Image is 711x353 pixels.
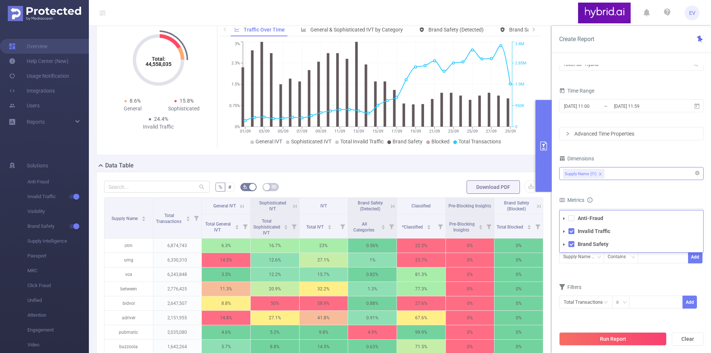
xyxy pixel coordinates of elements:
i: icon: info-circle [587,197,592,203]
i: icon: caret-down [479,226,483,229]
span: Brand Safety (Blocked) [509,27,562,33]
a: Integrations [9,83,55,98]
tspan: 05/09 [277,129,288,134]
div: Sort [381,224,385,228]
tspan: 2.3% [231,61,240,66]
i: Filter menu [191,198,201,238]
div: Sort [235,224,239,228]
p: 0% [446,253,494,267]
p: 0.88% [348,296,397,310]
a: Help Center (New) [9,54,69,69]
span: Anti-Fraud [27,174,89,189]
button: Add [682,296,697,309]
tspan: 1.9M [515,82,524,87]
a: Overview [9,39,48,54]
p: 0% [494,311,543,325]
span: IVT [320,203,327,209]
i: icon: bg-colors [243,184,247,189]
tspan: 01/09 [240,129,250,134]
p: 32.2% [300,282,348,296]
span: % [218,184,222,190]
tspan: 11/09 [334,129,345,134]
i: icon: right [565,131,570,136]
p: 41.8% [300,311,348,325]
p: 11.3% [202,282,250,296]
div: Sort [427,224,431,228]
span: 8.6% [130,98,141,104]
i: icon: down [631,255,635,260]
span: 24.4% [154,116,168,122]
i: icon: bar-chart [301,27,306,32]
p: 4.9% [348,325,397,339]
p: adriver [104,311,153,325]
p: 1% [348,253,397,267]
input: Search... [104,181,210,193]
div: Sort [284,224,288,228]
tspan: 44,558,035 [146,61,171,67]
span: Pre-Blocking Insights [448,203,491,209]
i: icon: caret-down [562,217,566,220]
img: Protected Media [8,6,81,21]
p: 99.9% [397,325,445,339]
p: 3.5% [202,267,250,282]
tspan: 950K [515,103,524,108]
i: icon: caret-up [284,224,288,226]
span: Blocked [431,139,450,144]
p: 14.5% [202,253,250,267]
span: EV [689,6,695,20]
div: Supply Name (l1) [563,251,600,263]
i: icon: left [223,27,227,31]
tspan: 23/09 [448,129,459,134]
span: Time Range [559,88,594,94]
span: General & Sophisticated IVT by Category [310,27,403,33]
p: 81.3% [397,267,445,282]
p: 0% [494,239,543,253]
p: 20.9% [251,282,299,296]
i: icon: caret-up [427,224,431,226]
tspan: 27/09 [486,129,497,134]
p: 50% [251,296,299,310]
p: 0% [446,296,494,310]
i: icon: caret-down [562,243,566,246]
i: icon: down [597,255,601,260]
i: icon: close-circle [695,171,700,175]
h2: Data Table [105,161,134,170]
p: 0% [446,239,494,253]
button: Download PDF [467,180,520,194]
input: Start date [563,101,623,111]
p: 0% [446,282,494,296]
span: Brand Safety (Detected) [428,27,484,33]
span: Supply Intelligence [27,234,89,249]
p: 0% [494,325,543,339]
i: icon: down [622,300,627,305]
i: Filter menu [533,214,543,238]
p: 27.1% [300,253,348,267]
span: Filters [559,284,581,290]
p: otm [104,239,153,253]
p: 2,776,425 [153,282,202,296]
tspan: 07/09 [296,129,307,134]
p: 23% [300,239,348,253]
i: Filter menu [435,214,445,238]
i: icon: right [531,27,536,31]
p: 1.3% [348,282,397,296]
tspan: 17/09 [391,129,402,134]
span: Total Sophisticated IVT [253,219,280,236]
span: Metrics [559,197,584,203]
p: 6,243,848 [153,267,202,282]
tspan: 3.8M [515,42,524,47]
span: Create Report [559,36,594,43]
p: 0.56% [348,239,397,253]
p: 0% [446,267,494,282]
span: Total Transactions [156,213,183,224]
tspan: 13/09 [353,129,364,134]
p: 0.91% [348,311,397,325]
span: Engagement [27,323,89,337]
span: Brand Safety [393,139,423,144]
i: icon: caret-up [327,224,331,226]
button: Clear [672,332,704,346]
p: 0% [446,311,494,325]
tspan: 29/09 [505,129,515,134]
p: 23.7% [397,253,445,267]
span: Reports [27,119,45,125]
